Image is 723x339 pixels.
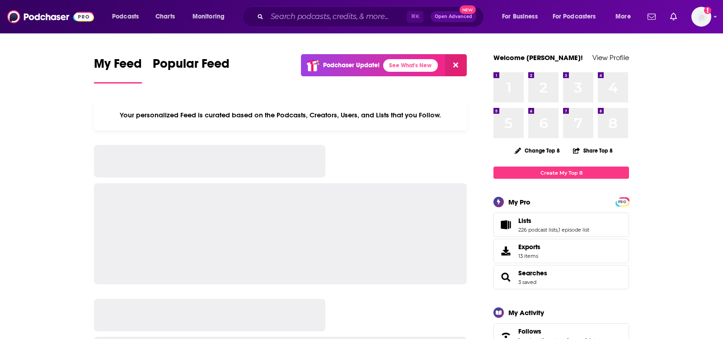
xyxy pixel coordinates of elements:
span: Lists [493,213,629,237]
div: Your personalized Feed is curated based on the Podcasts, Creators, Users, and Lists that you Follow. [94,100,467,130]
span: Podcasts [112,10,139,23]
span: More [615,10,631,23]
button: Share Top 8 [573,142,613,159]
button: open menu [186,9,236,24]
button: Change Top 8 [509,145,565,156]
span: ⌘ K [407,11,423,23]
span: For Podcasters [553,10,596,23]
span: Exports [518,243,540,251]
span: Follows [518,327,541,335]
span: New [460,5,476,14]
button: Show profile menu [691,7,711,27]
span: My Feed [94,56,142,77]
a: Show notifications dropdown [644,9,659,24]
a: Searches [518,269,547,277]
img: User Profile [691,7,711,27]
a: Popular Feed [153,56,230,84]
a: View Profile [592,53,629,62]
span: Searches [493,265,629,289]
a: PRO [617,198,628,205]
div: Search podcasts, credits, & more... [251,6,493,27]
a: Show notifications dropdown [667,9,681,24]
span: Open Advanced [435,14,472,19]
p: Podchaser Update! [323,61,380,69]
a: Create My Top 8 [493,167,629,179]
span: Exports [497,245,515,257]
a: Lists [518,217,589,225]
a: Searches [497,271,515,283]
button: open menu [496,9,549,24]
span: Popular Feed [153,56,230,77]
a: Exports [493,239,629,263]
a: Charts [150,9,180,24]
a: 226 podcast lists [518,227,558,233]
span: PRO [617,199,628,205]
span: , [558,227,559,233]
a: 3 saved [518,279,536,285]
span: Logged in as TeemsPR [691,7,711,27]
a: Lists [497,218,515,231]
svg: Add a profile image [704,7,711,14]
div: My Activity [508,308,544,317]
button: open menu [106,9,150,24]
button: Open AdvancedNew [431,11,476,22]
a: Follows [518,327,598,335]
a: Welcome [PERSON_NAME]! [493,53,583,62]
a: My Feed [94,56,142,84]
div: My Pro [508,198,531,206]
input: Search podcasts, credits, & more... [267,9,407,24]
span: For Business [502,10,538,23]
button: open menu [547,9,609,24]
span: Lists [518,217,531,225]
span: 13 items [518,253,540,259]
a: See What's New [383,59,438,72]
span: Charts [155,10,175,23]
span: Monitoring [192,10,225,23]
img: Podchaser - Follow, Share and Rate Podcasts [7,8,94,25]
button: open menu [609,9,642,24]
a: 1 episode list [559,227,589,233]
